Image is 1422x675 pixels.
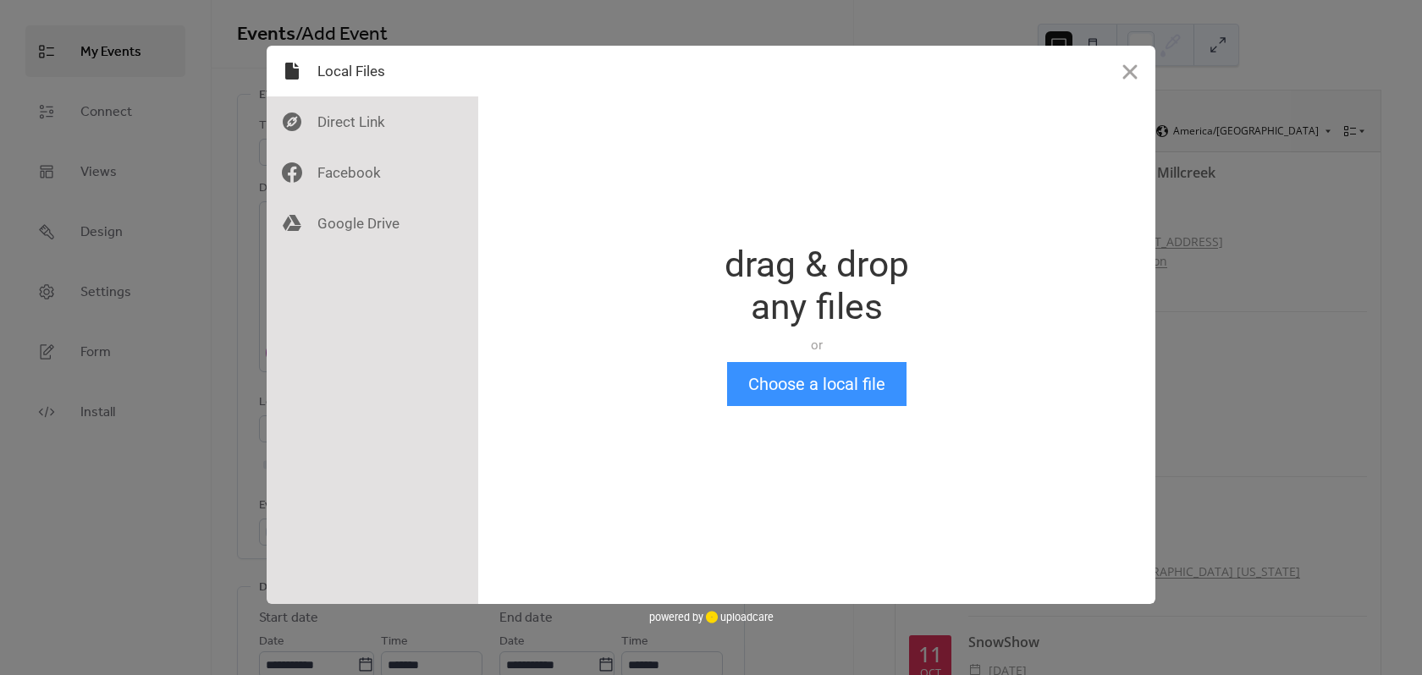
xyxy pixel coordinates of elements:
div: powered by [649,604,774,629]
button: Choose a local file [727,362,907,406]
div: Google Drive [267,198,478,249]
div: Facebook [267,147,478,198]
div: drag & drop any files [725,244,909,328]
a: uploadcare [703,611,774,623]
div: Direct Link [267,96,478,147]
div: Local Files [267,46,478,96]
button: Close [1105,46,1155,96]
div: or [725,337,909,354]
